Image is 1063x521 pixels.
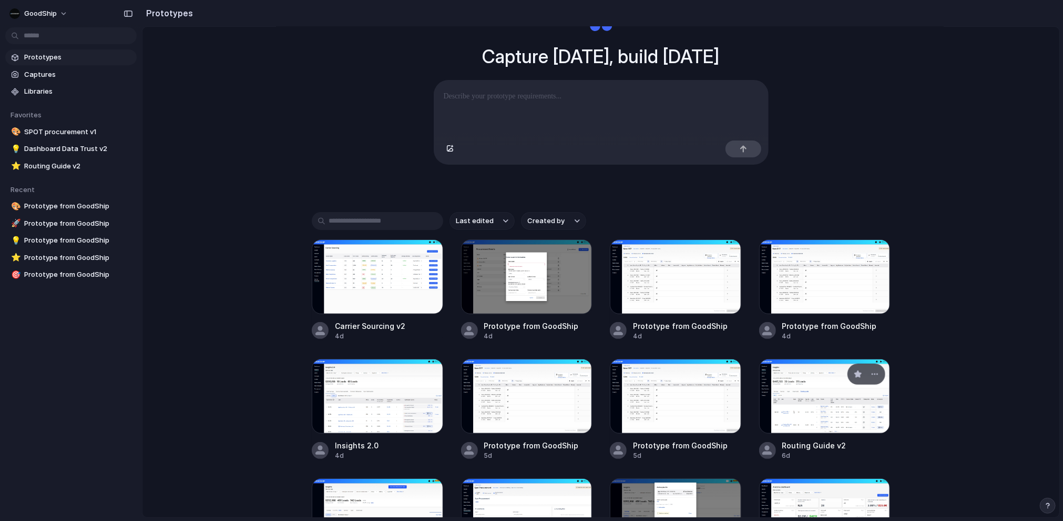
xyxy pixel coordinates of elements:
button: GoodShip [5,5,73,22]
div: 4d [335,332,405,341]
span: Created by [527,216,565,226]
div: Routing Guide v2 [782,440,846,451]
button: 🎯 [9,269,20,280]
div: Insights 2.0 [335,440,379,451]
a: 💡Prototype from GoodShip [5,233,137,248]
span: Prototype from GoodShip [24,253,132,263]
div: 🎯 [11,269,18,281]
span: Captures [24,69,132,80]
div: Prototype from GoodShip [633,440,728,451]
div: 4d [484,332,579,341]
a: 🎨SPOT procurement v1 [5,124,137,140]
div: 4d [633,332,728,341]
a: 💡Dashboard Data Trust v2 [5,141,137,157]
span: SPOT procurement v1 [24,127,132,137]
span: Recent [11,185,35,194]
span: Routing Guide v2 [24,161,132,172]
h2: Prototypes [142,7,193,19]
div: 4d [782,332,877,341]
a: Prototype from GoodShipPrototype from GoodShip5d [610,359,741,460]
span: Libraries [24,86,132,97]
div: 💡 [11,143,18,155]
div: 5d [633,451,728,460]
span: Dashboard Data Trust v2 [24,144,132,154]
a: Routing Guide v2Routing Guide v26d [759,359,891,460]
button: 🎨 [9,127,20,137]
a: ⭐Routing Guide v2 [5,158,137,174]
div: ⭐ [11,160,18,172]
div: Prototype from GoodShip [484,320,579,332]
a: Captures [5,67,137,83]
button: ⭐ [9,253,20,263]
button: 🚀 [9,218,20,229]
div: 5d [484,451,579,460]
div: 💡 [11,235,18,247]
span: Last edited [456,216,494,226]
a: Prototype from GoodShipPrototype from GoodShip5d [461,359,592,460]
a: 🚀Prototype from GoodShip [5,216,137,232]
span: Prototype from GoodShip [24,269,132,280]
button: 🎨 [9,201,20,212]
span: Prototypes [24,52,132,63]
div: 🎨 [11,126,18,138]
div: Prototype from GoodShip [782,320,877,332]
a: ⭐Prototype from GoodShip [5,250,137,266]
div: 4d [335,451,379,460]
a: Insights 2.0Insights 2.04d [312,359,443,460]
h1: Capture [DATE], build [DATE] [483,43,720,71]
button: Last edited [449,212,515,230]
span: Prototype from GoodShip [24,218,132,229]
div: 🎨 [11,201,18,213]
a: Carrier Sourcing v2Carrier Sourcing v24d [312,239,443,341]
button: 💡 [9,144,20,154]
span: Prototype from GoodShip [24,235,132,246]
a: 🎯Prototype from GoodShip [5,267,137,283]
button: Created by [521,212,586,230]
a: Prototype from GoodShipPrototype from GoodShip4d [610,239,741,341]
div: Prototype from GoodShip [484,440,579,451]
div: Prototype from GoodShip [633,320,728,332]
button: 💡 [9,235,20,246]
span: Prototype from GoodShip [24,201,132,212]
div: 6d [782,451,846,460]
a: 🎨Prototype from GoodShip [5,198,137,214]
button: ⭐ [9,161,20,172]
span: Favorites [11,111,42,119]
a: Libraries [5,84,137,99]
div: 🚀 [11,217,18,229]
a: Prototype from GoodShipPrototype from GoodShip4d [461,239,592,341]
div: Carrier Sourcing v2 [335,320,405,332]
span: GoodShip [24,8,57,19]
div: ⭐ [11,252,18,264]
a: Prototypes [5,49,137,65]
a: Prototype from GoodShipPrototype from GoodShip4d [759,239,891,341]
